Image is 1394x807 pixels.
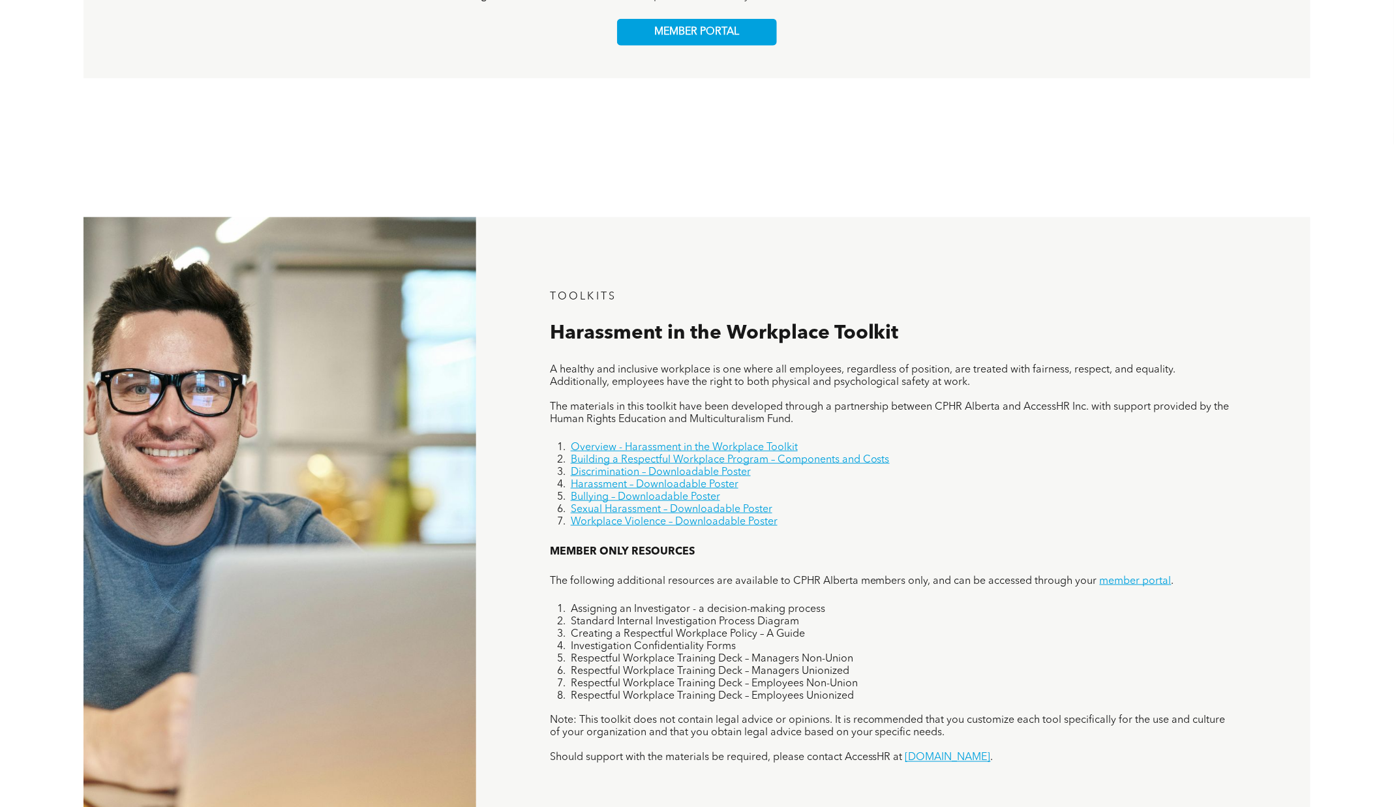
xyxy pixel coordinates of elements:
span: Respectful Workplace Training Deck – Managers Non-Union [571,654,853,664]
a: Overview - Harassment in the Workplace Toolkit [571,442,798,453]
span: Respectful Workplace Training Deck – Employees Non-Union [571,678,858,689]
span: Investigation Confidentiality Forms [571,641,736,652]
a: MEMBER PORTAL [617,19,777,46]
a: member portal [1100,576,1172,586]
a: Workplace Violence – Downloadable Poster [571,517,778,527]
span: Respectful Workplace Training Deck – Managers Unionized [571,666,849,677]
span: Assigning an Investigator - a decision-making process [571,604,825,615]
span: MEMBER PORTAL [655,26,740,38]
a: Harassment – Downloadable Poster [571,480,738,490]
span: . [1172,576,1174,586]
span: Note: This toolkit does not contain legal advice or opinions. It is recommended that you customiz... [550,716,1226,738]
span: The materials in this toolkit have been developed through a partnership between CPHR Alberta and ... [550,402,1230,425]
span: . [991,753,993,763]
span: MEMBER ONLY RESOURCES [550,547,695,557]
a: Building a Respectful Workplace Program – Components and Costs [571,455,890,465]
span: Harassment in the Workplace Toolkit [550,324,899,343]
span: TOOLKITS [550,292,617,302]
a: Discrimination – Downloadable Poster [571,467,751,478]
a: [DOMAIN_NAME] [905,753,991,763]
a: Bullying – Downloadable Poster [571,492,720,502]
span: Standard Internal Investigation Process Diagram [571,617,799,627]
span: Creating a Respectful Workplace Policy – A Guide [571,629,805,639]
a: Sexual Harassment – Downloadable Poster [571,504,772,515]
span: Should support with the materials be required, please contact AccessHR at [550,753,903,763]
span: Respectful Workplace Training Deck – Employees Unionized [571,691,854,701]
span: A healthy and inclusive workplace is one where all employees, regardless of position, are treated... [550,365,1176,388]
span: The following additional resources are available to CPHR Alberta members only, and can be accesse... [550,576,1097,586]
